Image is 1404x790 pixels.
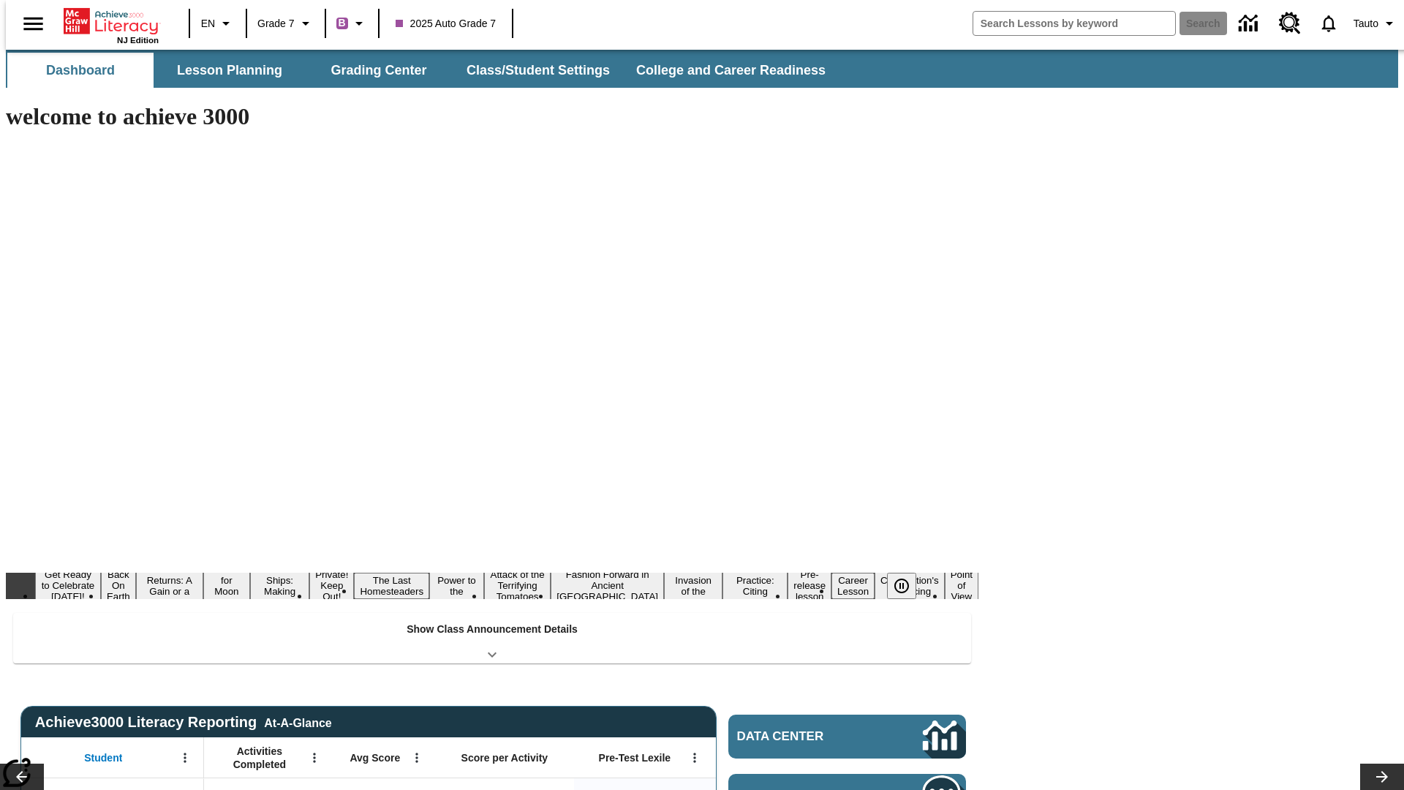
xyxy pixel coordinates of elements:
button: Slide 14 Career Lesson [831,573,875,599]
button: Open Menu [303,747,325,769]
span: 2025 Auto Grade 7 [396,16,497,31]
a: Resource Center, Will open in new tab [1270,4,1310,43]
button: Slide 9 Attack of the Terrifying Tomatoes [484,567,551,604]
button: Profile/Settings [1348,10,1404,37]
button: Slide 7 The Last Homesteaders [354,573,429,599]
span: B [339,14,346,32]
span: Score per Activity [461,751,548,764]
span: EN [201,16,215,31]
button: Slide 13 Pre-release lesson [788,567,831,604]
span: Activities Completed [211,745,308,771]
a: Home [64,7,159,36]
button: Pause [887,573,916,599]
button: Open Menu [406,747,428,769]
button: Slide 10 Fashion Forward in Ancient Rome [551,567,664,604]
button: Language: EN, Select a language [195,10,241,37]
button: Slide 12 Mixed Practice: Citing Evidence [722,562,788,610]
button: College and Career Readiness [624,53,837,88]
span: Avg Score [350,751,400,764]
button: Open side menu [12,2,55,45]
button: Grading Center [306,53,452,88]
button: Slide 2 Back On Earth [101,567,136,604]
a: Data Center [1230,4,1270,44]
div: Home [64,5,159,45]
span: Achieve3000 Literacy Reporting [35,714,332,731]
button: Lesson Planning [156,53,303,88]
button: Slide 1 Get Ready to Celebrate Juneteenth! [35,567,101,604]
button: Slide 4 Time for Moon Rules? [203,562,250,610]
div: At-A-Glance [264,714,331,730]
span: Data Center [737,729,874,744]
span: Pre-Test Lexile [599,751,671,764]
button: Slide 15 The Constitution's Balancing Act [875,562,945,610]
button: Slide 11 The Invasion of the Free CD [664,562,722,610]
button: Open Menu [684,747,706,769]
button: Lesson carousel, Next [1360,764,1404,790]
a: Data Center [728,715,966,759]
a: Notifications [1310,4,1348,42]
button: Open Menu [174,747,196,769]
div: Pause [887,573,931,599]
button: Slide 16 Point of View [945,567,978,604]
button: Slide 6 Private! Keep Out! [309,567,354,604]
div: SubNavbar [6,53,839,88]
button: Boost Class color is purple. Change class color [331,10,374,37]
h1: welcome to achieve 3000 [6,103,978,130]
p: Show Class Announcement Details [407,622,578,637]
span: Grade 7 [257,16,295,31]
div: SubNavbar [6,50,1398,88]
button: Slide 8 Solar Power to the People [429,562,484,610]
div: Show Class Announcement Details [13,613,971,663]
button: Slide 5 Cruise Ships: Making Waves [250,562,309,610]
span: Tauto [1354,16,1378,31]
button: Dashboard [7,53,154,88]
button: Grade: Grade 7, Select a grade [252,10,320,37]
button: Class/Student Settings [455,53,622,88]
input: search field [973,12,1175,35]
button: Slide 3 Free Returns: A Gain or a Drain? [136,562,203,610]
span: Student [84,751,122,764]
span: NJ Edition [117,36,159,45]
